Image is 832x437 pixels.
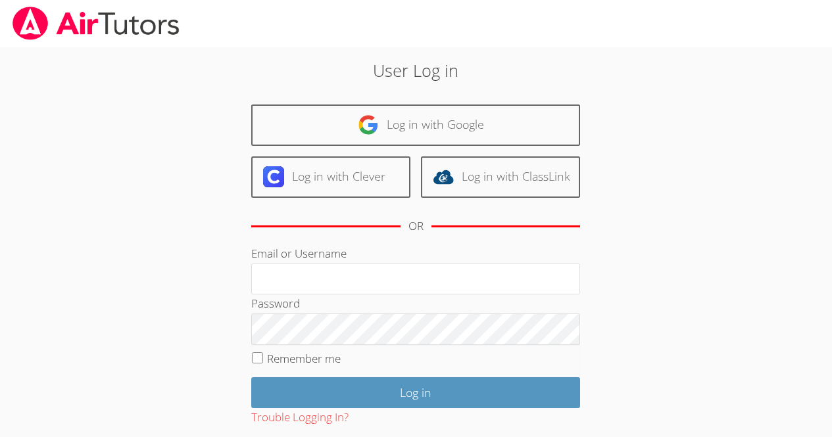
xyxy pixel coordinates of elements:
input: Log in [251,377,580,408]
label: Email or Username [251,246,347,261]
a: Log in with ClassLink [421,156,580,198]
label: Remember me [267,351,341,366]
h2: User Log in [191,58,641,83]
img: airtutors_banner-c4298cdbf04f3fff15de1276eac7730deb9818008684d7c2e4769d2f7ddbe033.png [11,7,181,40]
div: OR [408,217,424,236]
img: clever-logo-6eab21bc6e7a338710f1a6ff85c0baf02591cd810cc4098c63d3a4b26e2feb20.svg [263,166,284,187]
a: Log in with Google [251,104,580,146]
a: Log in with Clever [251,156,410,198]
label: Password [251,296,300,311]
img: google-logo-50288ca7cdecda66e5e0955fdab243c47b7ad437acaf1139b6f446037453330a.svg [358,114,379,135]
button: Trouble Logging In? [251,408,349,427]
img: classlink-logo-d6bb404cc1216ec64c9a2012d9dc4662098be43eaf13dc465df04b49fa7ab582.svg [433,166,454,187]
